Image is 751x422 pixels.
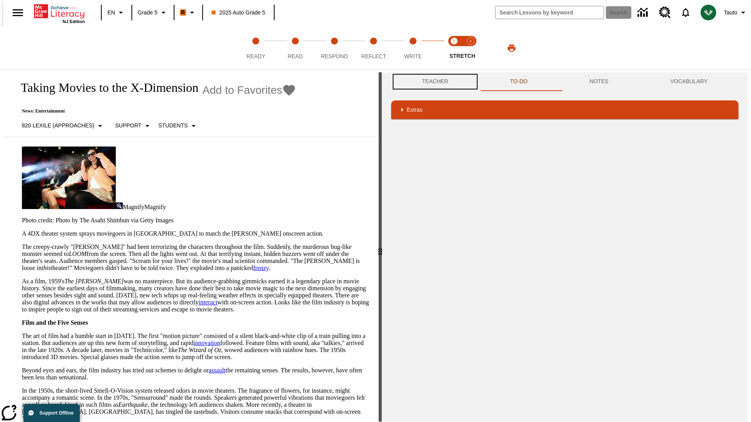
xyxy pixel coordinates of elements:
[135,5,171,20] button: Grade: Grade 5, Select a grade
[22,230,369,237] p: A 4DX theater system sprays moviegoers in [GEOGRAPHIC_DATA] to match the [PERSON_NAME] onscreen a...
[212,9,266,17] span: 2025 Auto Grade 5
[246,53,265,59] span: Ready
[321,53,348,59] span: Respond
[13,108,296,114] p: News: Entertainment
[22,217,369,224] p: Photo credit: Photo by The Asahi Shimbun via Getty Images
[559,72,639,91] button: NOTES
[312,27,357,70] button: Respond step 3 of 5
[6,1,29,24] button: Open side menu
[390,27,436,70] button: Write step 5 of 5
[158,122,188,130] p: Students
[499,41,524,55] button: Print
[3,72,379,418] div: reading
[22,278,369,313] p: As a film, 1959's was no masterpiece. But its audience-grabbing gimmicks earned it a legendary pl...
[123,204,144,210] span: Magnify
[112,119,155,133] button: Scaffolds, Support
[496,6,604,19] input: search field
[361,53,386,59] span: Reflect
[391,72,738,91] div: Instructional Panel Tabs
[22,243,369,272] p: The creepy-crawly "[PERSON_NAME]" had been terrorizing the characters throughout the film. Sudden...
[22,319,88,326] strong: Film and the Five Senses
[40,410,74,416] span: Support Offline
[65,278,124,284] em: The [PERSON_NAME]
[19,119,108,133] button: Select Lexile, 820 Lexile (Approaches)
[701,5,716,20] img: avatar image
[469,39,471,43] text: 2
[639,72,738,91] button: VOCABULARY
[22,147,116,209] img: Panel in front of the seats sprays water mist to the happy audience at a 4DX-equipped theater.
[22,122,94,130] p: 820 Lexile (Approaches)
[199,299,217,306] a: interact
[23,404,80,422] button: Support Offline
[382,72,748,422] div: activity
[721,5,751,20] button: Profile/Settings
[404,53,422,59] span: Write
[194,340,220,346] a: innovation
[676,2,696,23] a: Notifications
[104,5,129,20] button: Language: EN, Select a language
[22,367,369,381] p: Beyond eyes and ears, the film industry has tried out schemes to delight or the remaining senses....
[696,2,721,23] button: Select a new avatar
[63,19,85,24] span: NJ Edition
[391,100,738,119] div: Extras
[633,2,654,23] a: Data Center
[177,5,200,20] button: Boost Class color is orange. Change class color
[13,80,199,95] h1: Taking Movies to the X-Dimension
[351,27,396,70] button: Reflect step 4 of 5
[253,265,269,271] a: frenzy
[391,72,479,91] button: Teacher
[443,27,465,70] button: Stretch Read step 1 of 2
[34,3,85,24] div: Home
[181,7,185,17] span: B
[203,84,282,97] span: Add to Favorites
[116,202,123,209] img: Magnify
[41,265,50,271] em: this
[449,53,475,59] span: STRETCH
[178,347,221,353] em: The Wizard of Oz
[144,204,166,210] span: Magnify
[479,72,559,91] button: TO-DO
[119,401,148,408] em: Earthquake
[155,119,201,133] button: Select Student
[69,250,86,257] em: LOOM
[654,2,676,23] a: Resource Center, Will open in new tab
[407,106,422,114] p: Extras
[108,9,115,17] span: EN
[379,72,382,422] div: Press Enter or Spacebar and then press right and left arrow keys to move the slider
[203,83,296,97] button: Add to Favorites - Taking Movies to the X-Dimension
[724,9,737,17] span: Tauto
[272,27,318,70] button: Read step 2 of 5
[115,122,141,130] p: Support
[453,39,455,43] text: 1
[22,333,369,361] p: The art of film had a humble start in [DATE]. The first "motion picture" consisted of a silent bl...
[233,27,278,70] button: Ready step 1 of 5
[138,9,158,17] span: Grade 5
[287,53,303,59] span: Read
[459,27,482,70] button: Stretch Respond step 2 of 2
[208,367,226,374] a: assault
